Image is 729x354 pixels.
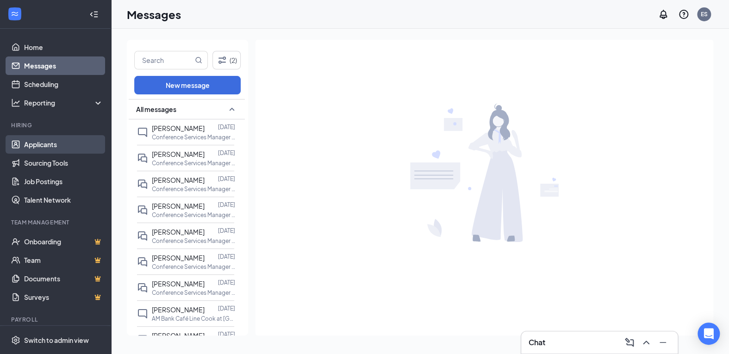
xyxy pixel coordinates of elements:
div: Payroll [11,316,101,323]
p: Conference Services Manager at [GEOGRAPHIC_DATA], [GEOGRAPHIC_DATA] [152,289,235,297]
a: OnboardingCrown [24,232,103,251]
button: ComposeMessage [622,335,637,350]
svg: Notifications [658,9,669,20]
span: [PERSON_NAME] [152,279,205,288]
svg: DoubleChat [137,230,148,242]
span: [PERSON_NAME] [152,305,205,314]
p: [DATE] [218,253,235,261]
a: DocumentsCrown [24,269,103,288]
span: [PERSON_NAME] [152,228,205,236]
span: [PERSON_NAME] [152,124,205,132]
span: [PERSON_NAME] [152,331,205,340]
p: [DATE] [218,123,235,131]
div: Team Management [11,218,101,226]
p: [DATE] [218,330,235,338]
p: Conference Services Manager at [GEOGRAPHIC_DATA], [GEOGRAPHIC_DATA] [152,185,235,193]
svg: DoubleChat [137,153,148,164]
a: Sourcing Tools [24,154,103,172]
button: New message [134,76,241,94]
svg: Filter [217,55,228,66]
p: Conference Services Manager at [GEOGRAPHIC_DATA], [GEOGRAPHIC_DATA] [152,211,235,219]
p: [DATE] [218,227,235,235]
a: Messages [24,56,103,75]
svg: SmallChevronUp [226,104,237,115]
svg: DoubleChat [137,282,148,293]
p: [DATE] [218,149,235,157]
a: Scheduling [24,75,103,93]
svg: Analysis [11,98,20,107]
svg: Minimize [657,337,668,348]
p: [DATE] [218,304,235,312]
h1: Messages [127,6,181,22]
input: Search [135,51,193,69]
h3: Chat [529,337,545,348]
svg: ComposeMessage [624,337,635,348]
a: TeamCrown [24,251,103,269]
svg: Collapse [89,10,99,19]
p: Conference Services Manager at [GEOGRAPHIC_DATA], [GEOGRAPHIC_DATA] [152,237,235,245]
div: Hiring [11,121,101,129]
a: SurveysCrown [24,288,103,306]
a: Applicants [24,135,103,154]
p: AM Bank Café Line Cook at [GEOGRAPHIC_DATA], [GEOGRAPHIC_DATA] [152,315,235,323]
button: ChevronUp [639,335,654,350]
p: [DATE] [218,201,235,209]
svg: DoubleChat [137,205,148,216]
p: [DATE] [218,175,235,183]
button: Minimize [655,335,670,350]
div: Switch to admin view [24,335,89,345]
p: Conference Services Manager at [GEOGRAPHIC_DATA], [GEOGRAPHIC_DATA] [152,133,235,141]
svg: MagnifyingGlass [195,56,202,64]
svg: ChatInactive [137,127,148,138]
div: Reporting [24,98,104,107]
a: Job Postings [24,172,103,191]
svg: WorkstreamLogo [10,9,19,19]
div: Open Intercom Messenger [698,323,720,345]
span: [PERSON_NAME] [152,254,205,262]
svg: Settings [11,335,20,345]
svg: DoubleChat [137,256,148,267]
span: [PERSON_NAME] [152,202,205,210]
span: [PERSON_NAME] [152,150,205,158]
span: All messages [136,105,176,114]
svg: ChatInactive [137,308,148,319]
p: Conference Services Manager at [GEOGRAPHIC_DATA], [GEOGRAPHIC_DATA] [152,159,235,167]
div: ES [701,10,708,18]
svg: QuestionInfo [678,9,689,20]
p: Conference Services Manager at [GEOGRAPHIC_DATA], [GEOGRAPHIC_DATA] [152,263,235,271]
button: Filter (2) [212,51,241,69]
p: [DATE] [218,279,235,286]
span: [PERSON_NAME] [152,176,205,184]
a: Home [24,38,103,56]
svg: ChatInactive [137,334,148,345]
a: Talent Network [24,191,103,209]
svg: ChevronUp [641,337,652,348]
svg: DoubleChat [137,179,148,190]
